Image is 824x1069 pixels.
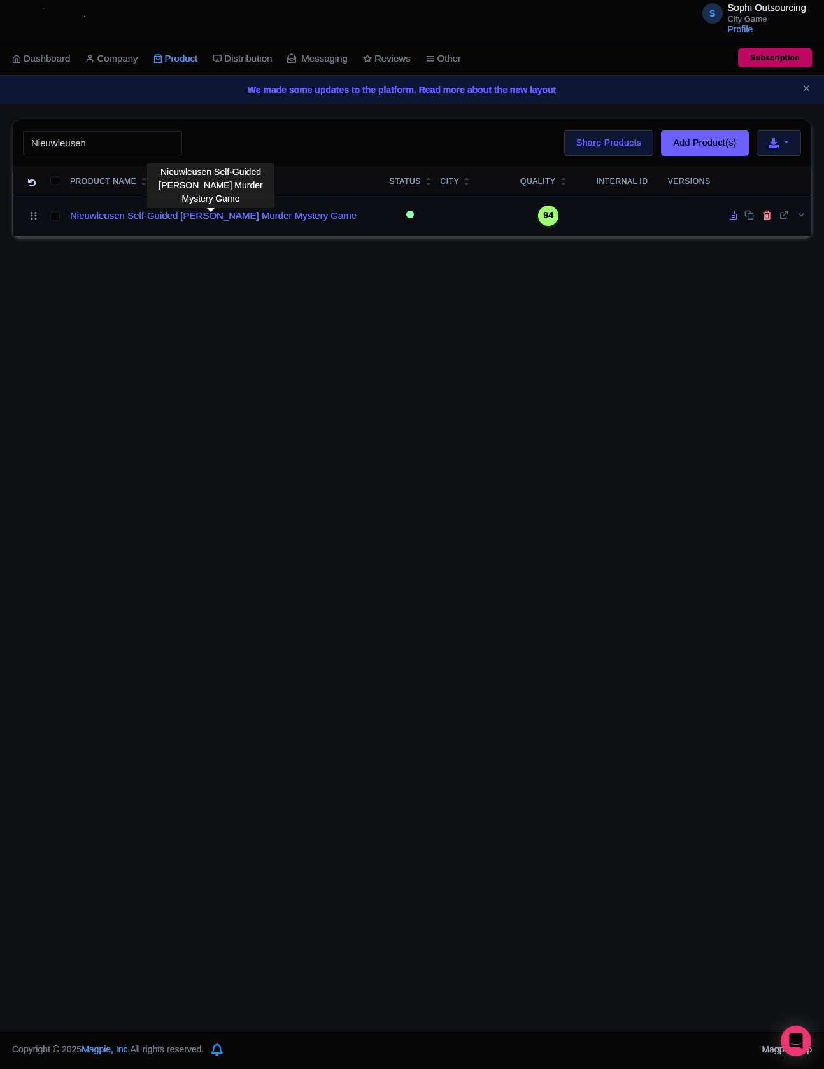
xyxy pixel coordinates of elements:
[287,41,348,76] a: Messaging
[8,83,816,97] a: We made some updates to the platform. Read more about the new layout
[663,166,716,195] th: Versions
[728,24,753,34] a: Profile
[11,6,110,34] img: logo-ab69f6fb50320c5b225c76a69d11143b.png
[762,1044,812,1054] a: Magpie Help
[153,41,198,76] a: Product
[802,82,811,97] button: Close announcement
[695,3,806,23] a: S Sophi Outsourcing City Game
[441,176,460,187] div: City
[543,209,553,223] span: 94
[23,131,182,155] input: Search product name, city, or interal id
[426,41,462,76] a: Other
[12,41,70,76] a: Dashboard
[728,2,806,13] span: Sophi Outsourcing
[738,48,812,67] a: Subscription
[70,176,136,187] div: Product Name
[728,15,806,23] small: City Game
[82,1044,130,1054] span: Magpie, Inc.
[147,163,274,208] div: Nieuwleusen Self-Guided [PERSON_NAME] Murder Mystery Game
[661,130,748,156] a: Add Product(s)
[4,1043,211,1056] div: Copyright © 2025 All rights reserved.
[702,3,723,24] span: S
[70,209,357,223] a: Nieuwleusen Self-Guided [PERSON_NAME] Murder Mystery Game
[520,206,576,226] a: 94
[390,176,421,187] div: Status
[404,206,416,225] div: Active
[85,41,138,76] a: Company
[581,166,662,195] th: Internal ID
[363,41,411,76] a: Reviews
[781,1026,811,1056] div: Open Intercom Messenger
[564,130,653,156] a: Share Products
[213,41,272,76] a: Distribution
[520,176,556,187] div: Quality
